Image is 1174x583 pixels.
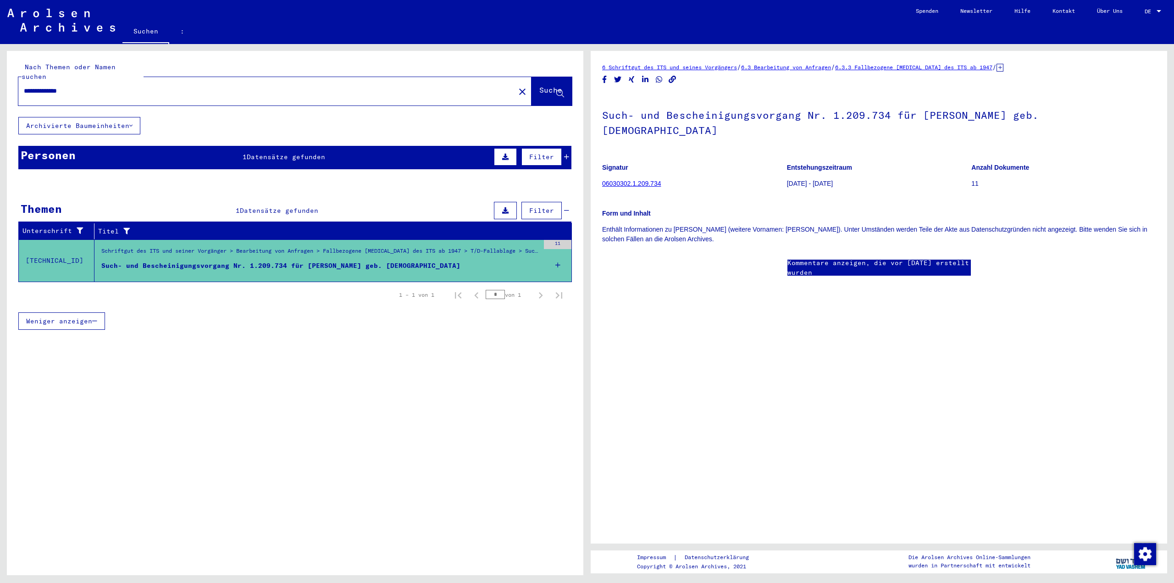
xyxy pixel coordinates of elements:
[654,74,664,85] button: Teilen auf WhatsApp
[513,82,532,100] button: Klar
[627,74,637,85] button: Auf Xing teilen
[21,148,76,162] font: Personen
[180,27,184,35] font: :
[1097,7,1123,14] font: Über Uns
[532,286,550,304] button: Nächste Seite
[637,554,666,561] font: Impressum
[1052,7,1075,14] font: Kontakt
[602,109,1039,137] font: Such- und Bescheinigungsvorgang Nr. 1.209.734 für [PERSON_NAME] geb. [DEMOGRAPHIC_DATA]
[637,563,746,570] font: Copyright © Arolsen Archives, 2021
[22,63,116,81] font: Nach Themen oder Namen suchen
[101,261,460,270] font: Such- und Bescheinigungsvorgang Nr. 1.209.734 für [PERSON_NAME] geb. [DEMOGRAPHIC_DATA]
[1014,7,1030,14] font: Hilfe
[908,562,1030,569] font: wurden in Partnerschaft mit entwickelt
[637,553,673,562] a: Impressum
[737,63,741,71] font: /
[1134,543,1156,565] img: Zustimmung ändern
[787,164,852,171] font: Entstehungszeitraum
[521,202,562,219] button: Filter
[908,554,1030,561] font: Die Arolsen Archives Online-Sammlungen
[539,85,562,94] font: Suche
[521,148,562,166] button: Filter
[169,20,195,42] a: :
[1114,550,1148,573] img: yv_logo.png
[741,64,831,71] a: 6.3 Bearbeitung von Anfragen
[677,553,760,562] a: Datenschutzerklärung
[18,117,140,134] button: Archivierte Baumeinheiten
[22,224,96,239] div: Unterschrift
[787,258,971,278] a: Kommentare anzeigen, die vor [DATE] erstellt wurden
[449,286,467,304] button: Erste Seite
[26,317,92,325] font: Weniger anzeigen
[787,259,969,277] font: Kommentare anzeigen, die vor [DATE] erstellt wurden
[668,74,677,85] button: Link kopieren
[602,210,651,217] font: Form und Inhalt
[602,180,661,187] a: 06030302.1.209.734
[505,291,521,298] font: von 1
[122,20,169,44] a: Suchen
[517,86,528,97] mat-icon: close
[467,286,486,304] button: Vorherige Seite
[98,224,563,239] div: Titel
[133,27,158,35] font: Suchen
[600,74,609,85] button: Auf Facebook teilen
[98,227,119,235] font: Titel
[960,7,992,14] font: Newsletter
[602,226,1147,243] font: Enthält Informationen zu [PERSON_NAME] (weitere Vornamen: [PERSON_NAME]). Unter Umständen werden ...
[602,164,628,171] font: Signatur
[7,9,115,32] img: Arolsen_neg.svg
[971,180,979,187] font: 11
[26,122,129,130] font: Archivierte Baumeinheiten
[916,7,938,14] font: Spenden
[1134,543,1156,565] div: Zustimmung ändern
[602,64,737,71] a: 6 Schriftgut des ITS und seines Vorgängers
[532,77,572,105] button: Suche
[831,63,835,71] font: /
[243,153,247,161] font: 1
[18,312,105,330] button: Weniger anzeigen
[992,63,997,71] font: /
[835,64,992,71] a: 6.3.3 Fallbezogene [MEDICAL_DATA] des ITS ab 1947
[529,153,554,161] font: Filter
[971,164,1029,171] font: Anzahl Dokumente
[1145,8,1151,15] font: DE
[247,153,325,161] font: Datensätze gefunden
[673,553,677,561] font: |
[22,227,72,235] font: Unterschrift
[641,74,650,85] button: Auf LinkedIn teilen
[399,291,434,298] font: 1 – 1 von 1
[787,180,833,187] font: [DATE] - [DATE]
[101,247,1132,254] font: Schriftgut des ITS und seiner Vorgänger > Bearbeitung von Anfragen > Fallbezogene [MEDICAL_DATA] ...
[550,286,568,304] button: Letzte Seite
[685,554,749,561] font: Datenschutzerklärung
[529,206,554,215] font: Filter
[613,74,623,85] button: Auf Twitter teilen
